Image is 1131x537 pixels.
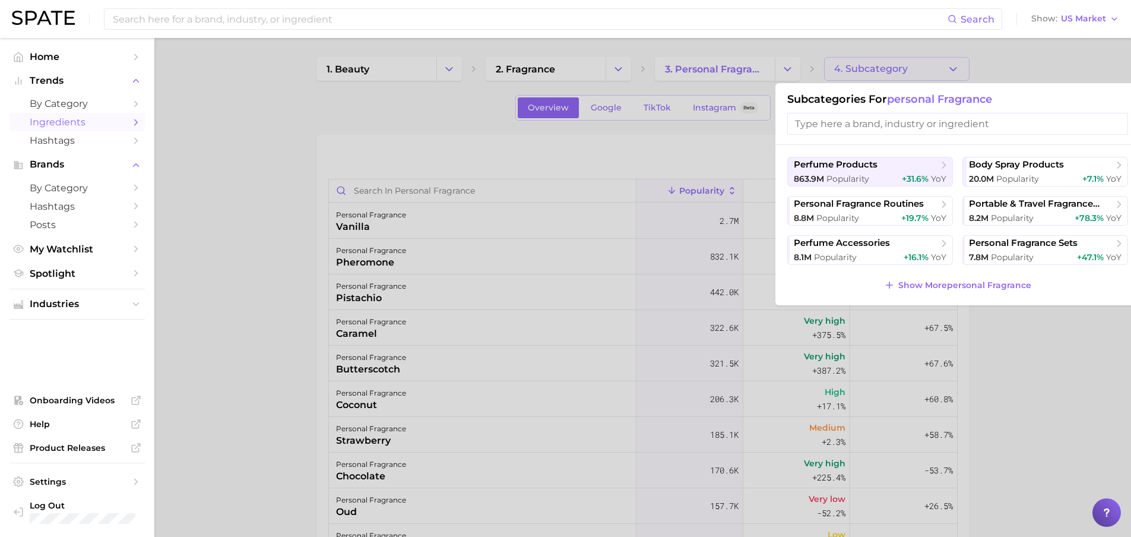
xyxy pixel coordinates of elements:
span: Hashtags [30,135,125,146]
a: Help [9,415,145,433]
span: Settings [30,476,125,487]
h1: Subcategories for [787,93,1128,106]
a: My Watchlist [9,240,145,258]
span: Popularity [814,252,857,263]
span: +16.1% [904,252,929,263]
span: Industries [30,299,125,309]
span: +19.7% [901,213,929,223]
a: Settings [9,473,145,491]
button: body spray products20.0m Popularity+7.1% YoY [962,157,1128,187]
span: 7.8m [969,252,989,263]
a: Hashtags [9,131,145,150]
a: by Category [9,94,145,113]
span: YoY [931,252,946,263]
button: Trends [9,72,145,90]
input: Type here a brand, industry or ingredient [787,113,1128,135]
span: Popularity [816,213,859,223]
span: +31.6% [902,173,929,184]
span: YoY [1106,252,1122,263]
button: perfume products863.9m Popularity+31.6% YoY [787,157,953,187]
a: Log out. Currently logged in with e-mail roberto.gil@givaudan.com. [9,497,145,527]
span: Home [30,51,125,62]
span: YoY [931,173,946,184]
a: Ingredients [9,113,145,131]
button: Brands [9,156,145,173]
button: portable & travel fragrance products8.2m Popularity+78.3% YoY [962,196,1128,226]
span: Posts [30,219,125,230]
span: Show [1031,15,1057,22]
img: SPATE [12,11,75,25]
span: Popularity [826,173,869,184]
span: body spray products [969,159,1064,170]
button: Industries [9,295,145,313]
span: Popularity [991,213,1034,223]
span: 863.9m [794,173,824,184]
button: personal fragrance routines8.8m Popularity+19.7% YoY [787,196,953,226]
button: ShowUS Market [1028,11,1122,27]
span: Spotlight [30,268,125,279]
a: Hashtags [9,197,145,216]
span: YoY [1106,173,1122,184]
span: 8.8m [794,213,814,223]
span: 8.2m [969,213,989,223]
span: Popularity [991,252,1034,263]
button: Show Morepersonal fragrance [881,277,1034,293]
span: personal fragrance routines [794,198,924,210]
span: +7.1% [1082,173,1104,184]
span: by Category [30,98,125,109]
span: Ingredients [30,116,125,128]
a: Onboarding Videos [9,391,145,409]
span: Product Releases [30,443,125,453]
span: YoY [931,213,946,223]
button: personal fragrance sets7.8m Popularity+47.1% YoY [962,235,1128,265]
input: Search here for a brand, industry, or ingredient [112,9,948,29]
a: Posts [9,216,145,234]
span: Trends [30,75,125,86]
span: Search [961,14,994,25]
span: 8.1m [794,252,812,263]
span: personal fragrance sets [969,238,1078,249]
span: My Watchlist [30,244,125,255]
span: +78.3% [1075,213,1104,223]
span: Hashtags [30,201,125,212]
span: +47.1% [1077,252,1104,263]
span: Popularity [996,173,1039,184]
a: Product Releases [9,439,145,457]
span: personal fragrance [887,93,992,106]
span: Show More personal fragrance [898,280,1031,290]
a: Home [9,48,145,66]
span: YoY [1106,213,1122,223]
button: perfume accessories8.1m Popularity+16.1% YoY [787,235,953,265]
span: by Category [30,182,125,194]
a: by Category [9,179,145,197]
span: portable & travel fragrance products [969,198,1113,210]
span: Brands [30,159,125,170]
a: Spotlight [9,264,145,283]
span: US Market [1061,15,1106,22]
span: perfume accessories [794,238,890,249]
span: Onboarding Videos [30,395,125,406]
span: Help [30,419,125,429]
span: Log Out [30,500,140,511]
span: perfume products [794,159,877,170]
span: 20.0m [969,173,994,184]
